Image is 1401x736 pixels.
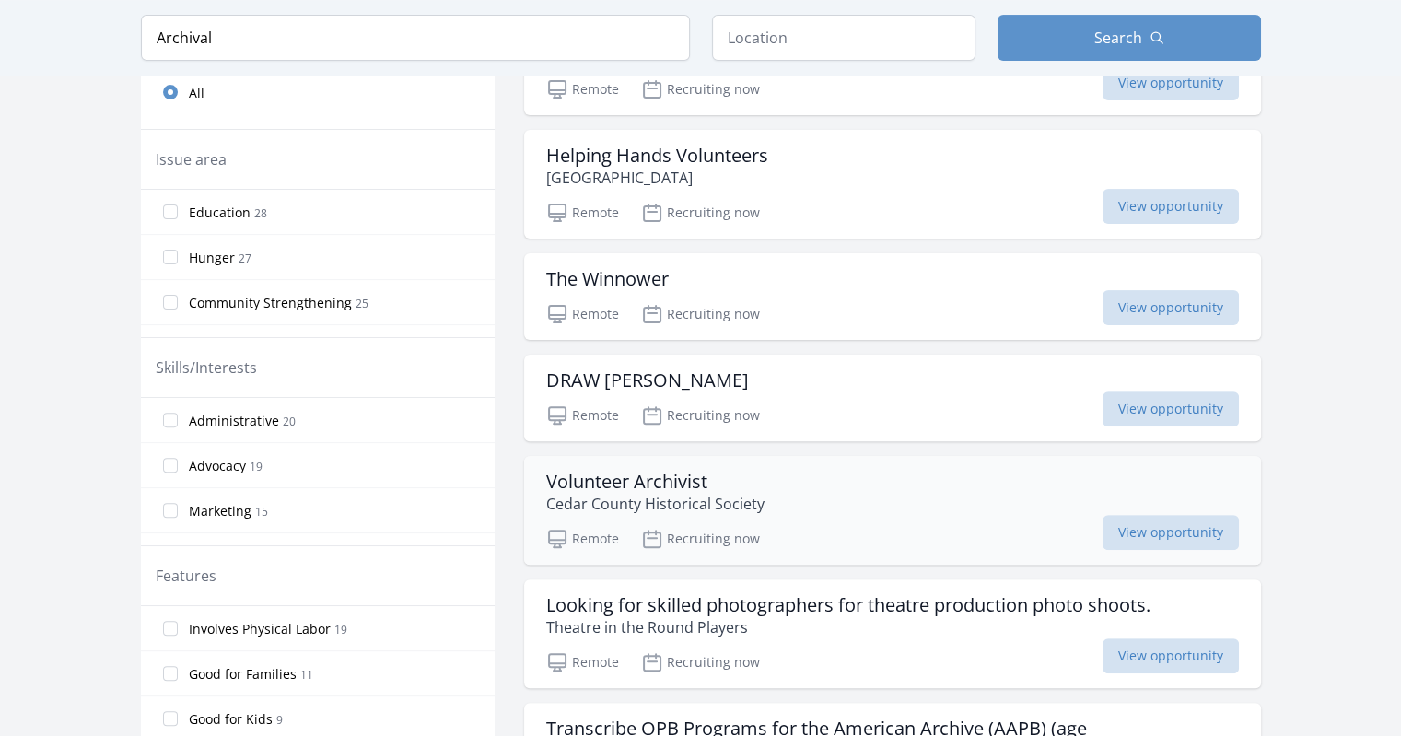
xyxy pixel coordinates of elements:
[546,303,619,325] p: Remote
[546,78,619,100] p: Remote
[189,249,235,267] span: Hunger
[524,130,1261,239] a: Helping Hands Volunteers [GEOGRAPHIC_DATA] Remote Recruiting now View opportunity
[1103,290,1239,325] span: View opportunity
[546,167,768,189] p: [GEOGRAPHIC_DATA]
[156,356,257,379] legend: Skills/Interests
[546,268,669,290] h3: The Winnower
[641,651,760,673] p: Recruiting now
[189,502,251,520] span: Marketing
[189,204,251,222] span: Education
[255,504,268,520] span: 15
[641,303,760,325] p: Recruiting now
[156,148,227,170] legend: Issue area
[546,528,619,550] p: Remote
[524,355,1261,441] a: DRAW [PERSON_NAME] Remote Recruiting now View opportunity
[163,666,178,681] input: Good for Families 11
[546,616,1150,638] p: Theatre in the Round Players
[1103,189,1239,224] span: View opportunity
[546,145,768,167] h3: Helping Hands Volunteers
[1094,27,1142,49] span: Search
[189,710,273,729] span: Good for Kids
[189,412,279,430] span: Administrative
[546,471,765,493] h3: Volunteer Archivist
[239,251,251,266] span: 27
[1103,638,1239,673] span: View opportunity
[189,665,297,683] span: Good for Families
[1103,515,1239,550] span: View opportunity
[546,493,765,515] p: Cedar County Historical Society
[276,712,283,728] span: 9
[163,503,178,518] input: Marketing 15
[546,202,619,224] p: Remote
[163,250,178,264] input: Hunger 27
[546,404,619,426] p: Remote
[546,369,749,391] h3: DRAW [PERSON_NAME]
[163,204,178,219] input: Education 28
[189,84,204,102] span: All
[300,667,313,683] span: 11
[712,15,975,61] input: Location
[163,711,178,726] input: Good for Kids 9
[189,294,352,312] span: Community Strengthening
[1103,391,1239,426] span: View opportunity
[524,253,1261,340] a: The Winnower Remote Recruiting now View opportunity
[641,202,760,224] p: Recruiting now
[163,295,178,310] input: Community Strengthening 25
[334,622,347,637] span: 19
[189,620,331,638] span: Involves Physical Labor
[546,651,619,673] p: Remote
[163,458,178,473] input: Advocacy 19
[254,205,267,221] span: 28
[141,74,495,111] a: All
[641,404,760,426] p: Recruiting now
[163,621,178,636] input: Involves Physical Labor 19
[641,78,760,100] p: Recruiting now
[163,413,178,427] input: Administrative 20
[156,565,216,587] legend: Features
[524,579,1261,688] a: Looking for skilled photographers for theatre production photo shoots. Theatre in the Round Playe...
[546,594,1150,616] h3: Looking for skilled photographers for theatre production photo shoots.
[356,296,368,311] span: 25
[250,459,263,474] span: 19
[998,15,1261,61] button: Search
[1103,65,1239,100] span: View opportunity
[141,15,690,61] input: Keyword
[641,528,760,550] p: Recruiting now
[189,457,246,475] span: Advocacy
[524,456,1261,565] a: Volunteer Archivist Cedar County Historical Society Remote Recruiting now View opportunity
[283,414,296,429] span: 20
